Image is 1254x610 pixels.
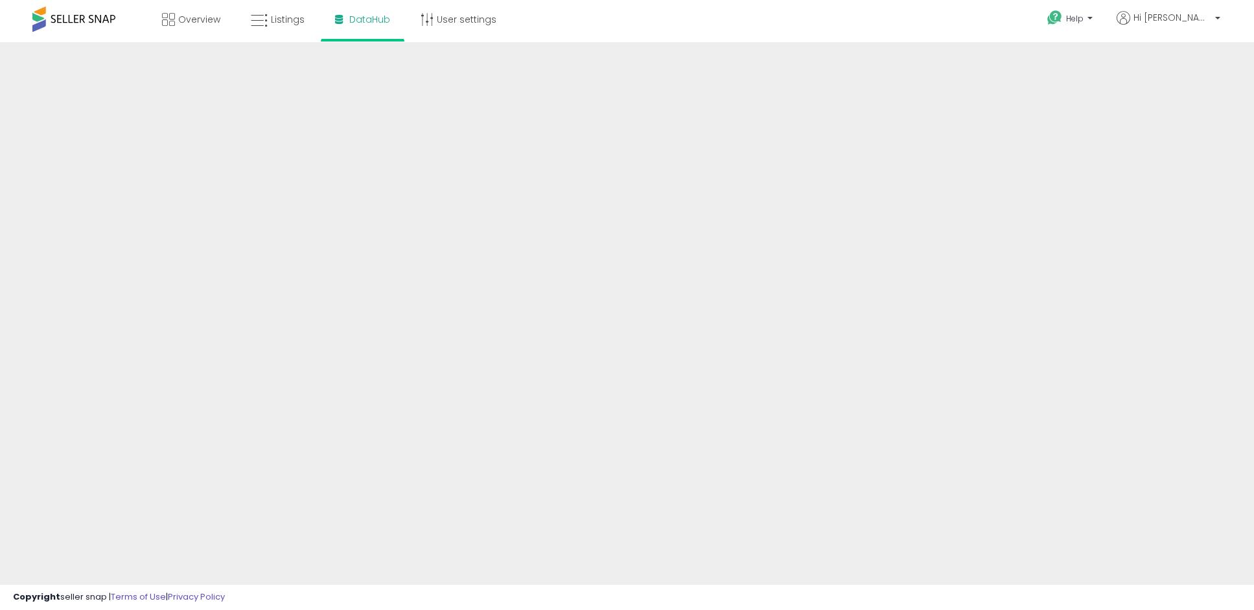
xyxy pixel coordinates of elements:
[349,13,390,26] span: DataHub
[1133,11,1211,24] span: Hi [PERSON_NAME]
[1066,13,1084,24] span: Help
[271,13,305,26] span: Listings
[1047,10,1063,26] i: Get Help
[1117,11,1220,40] a: Hi [PERSON_NAME]
[178,13,220,26] span: Overview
